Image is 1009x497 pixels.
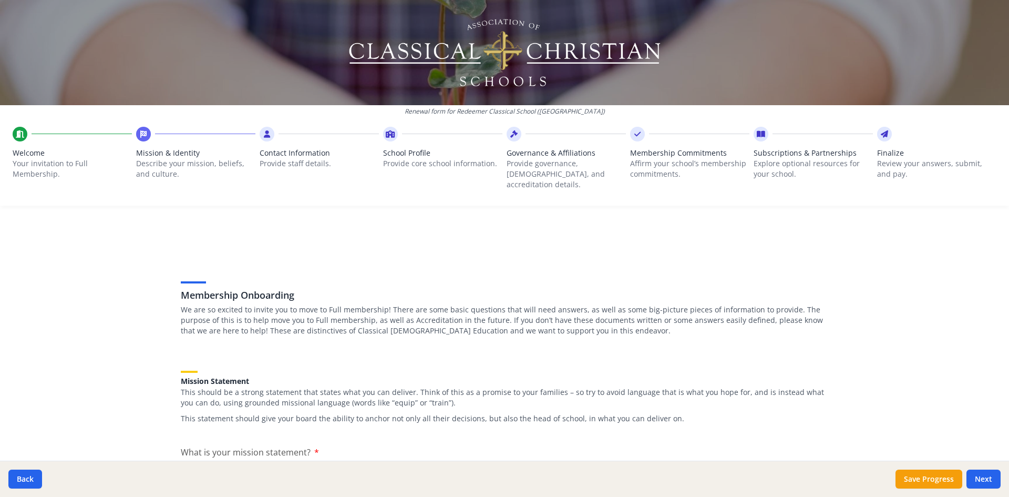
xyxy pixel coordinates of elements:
[507,158,626,190] p: Provide governance, [DEMOGRAPHIC_DATA], and accreditation details.
[754,158,873,179] p: Explore optional resources for your school.
[181,447,311,458] span: What is your mission statement?
[260,158,379,169] p: Provide staff details.
[181,305,828,336] p: We are so excited to invite you to move to Full membership! There are some basic questions that w...
[136,158,255,179] p: Describe your mission, beliefs, and culture.
[507,148,626,158] span: Governance & Affiliations
[13,148,132,158] span: Welcome
[181,387,828,408] p: This should be a strong statement that states what you can deliver. Think of this as a promise to...
[877,148,996,158] span: Finalize
[136,148,255,158] span: Mission & Identity
[181,377,828,385] h5: Mission Statement
[260,148,379,158] span: Contact Information
[754,148,873,158] span: Subscriptions & Partnerships
[383,148,502,158] span: School Profile
[181,413,828,424] p: This statement should give your board the ability to anchor not only all their decisions, but als...
[383,158,502,169] p: Provide core school information.
[8,470,42,489] button: Back
[13,158,132,179] p: Your invitation to Full Membership.
[181,288,828,302] h3: Membership Onboarding
[630,148,749,158] span: Membership Commitments
[966,470,1001,489] button: Next
[630,158,749,179] p: Affirm your school’s membership commitments.
[877,158,996,179] p: Review your answers, submit, and pay.
[347,16,662,89] img: Logo
[895,470,962,489] button: Save Progress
